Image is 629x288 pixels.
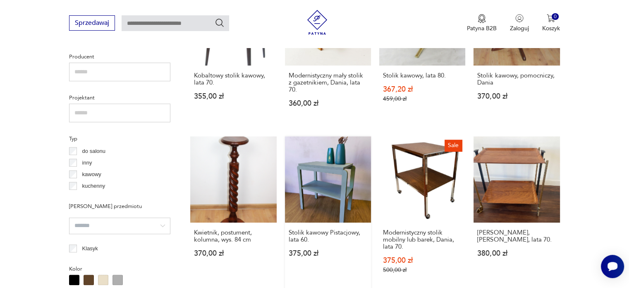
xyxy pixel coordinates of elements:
[383,72,462,79] h3: Stolik kawowy, lata 80.
[194,93,273,100] p: 355,00 zł
[542,14,560,32] button: 0Koszyk
[289,72,367,93] h3: Modernistyczny mały stolik z gazetnikiem, Dania, lata 70.
[69,202,170,211] p: [PERSON_NAME] przedmiotu
[552,13,559,20] div: 0
[194,229,273,243] h3: Kwietnik, postument, kolumna, wys. 84 cm
[383,95,462,102] p: 459,00 zł
[69,21,115,27] a: Sprzedawaj
[547,14,555,22] img: Ikona koszyka
[289,250,367,257] p: 375,00 zł
[383,266,462,273] p: 500,00 zł
[477,250,556,257] p: 380,00 zł
[467,24,497,32] p: Patyna B2B
[510,24,529,32] p: Zaloguj
[478,14,486,23] img: Ikona medalu
[69,93,170,102] p: Projektant
[82,182,105,191] p: kuchenny
[383,86,462,93] p: 367,20 zł
[289,229,367,243] h3: Stolik kawowy Pistacjowy, lata 60.
[510,14,529,32] button: Zaloguj
[467,14,497,32] a: Ikona medaluPatyna B2B
[289,100,367,107] p: 360,00 zł
[467,14,497,32] button: Patyna B2B
[69,134,170,143] p: Typ
[82,158,92,167] p: inny
[305,10,330,35] img: Patyna - sklep z meblami i dekoracjami vintage
[477,72,556,86] h3: Stolik kawowy, pomocniczy, Dania
[69,52,170,61] p: Producent
[383,257,462,264] p: 375,00 zł
[82,147,105,156] p: do salonu
[383,229,462,250] h3: Modernistyczny stolik mobilny lub barek, Dania, lata 70.
[477,229,556,243] h3: [PERSON_NAME], [PERSON_NAME], lata 70.
[82,244,98,253] p: Klasyk
[215,18,225,28] button: Szukaj
[82,170,101,179] p: kawowy
[515,14,524,22] img: Ikonka użytkownika
[69,15,115,31] button: Sprzedawaj
[69,264,170,273] p: Kolor
[194,72,273,86] h3: Kobaltowy stolik kawowy, lata 70.
[601,255,624,278] iframe: Smartsupp widget button
[477,93,556,100] p: 370,00 zł
[542,24,560,32] p: Koszyk
[194,250,273,257] p: 370,00 zł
